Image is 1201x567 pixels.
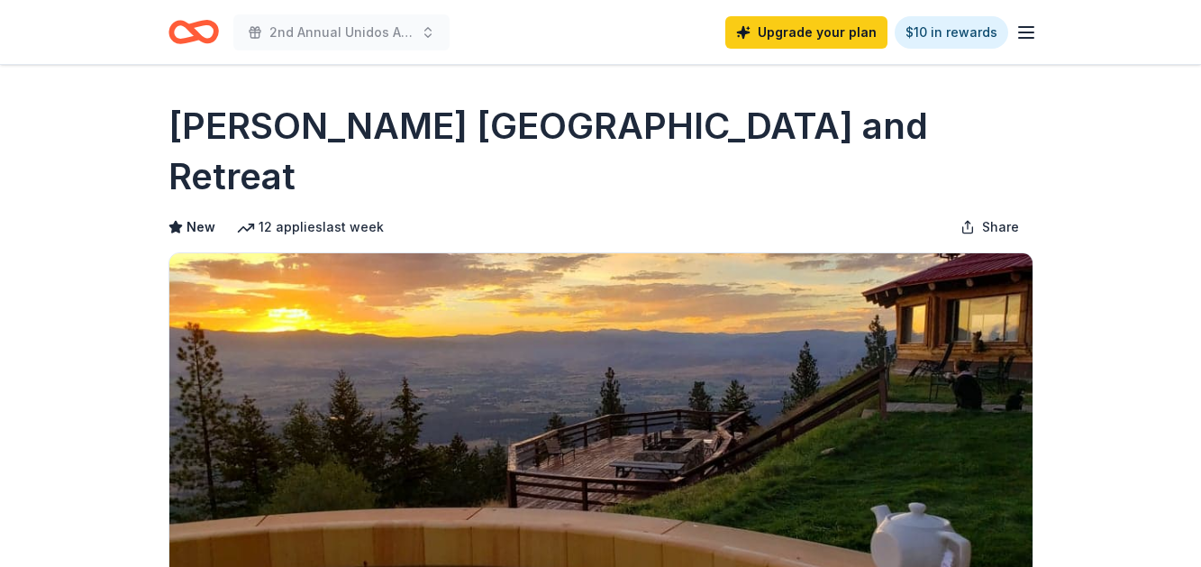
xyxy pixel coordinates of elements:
a: Home [168,11,219,53]
div: 12 applies last week [237,216,384,238]
a: $10 in rewards [895,16,1008,49]
span: 2nd Annual Unidos Auction & Gala [269,22,414,43]
a: Upgrade your plan [725,16,887,49]
button: Share [946,209,1033,245]
span: New [187,216,215,238]
span: Share [982,216,1019,238]
h1: [PERSON_NAME] [GEOGRAPHIC_DATA] and Retreat [168,101,1033,202]
button: 2nd Annual Unidos Auction & Gala [233,14,450,50]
